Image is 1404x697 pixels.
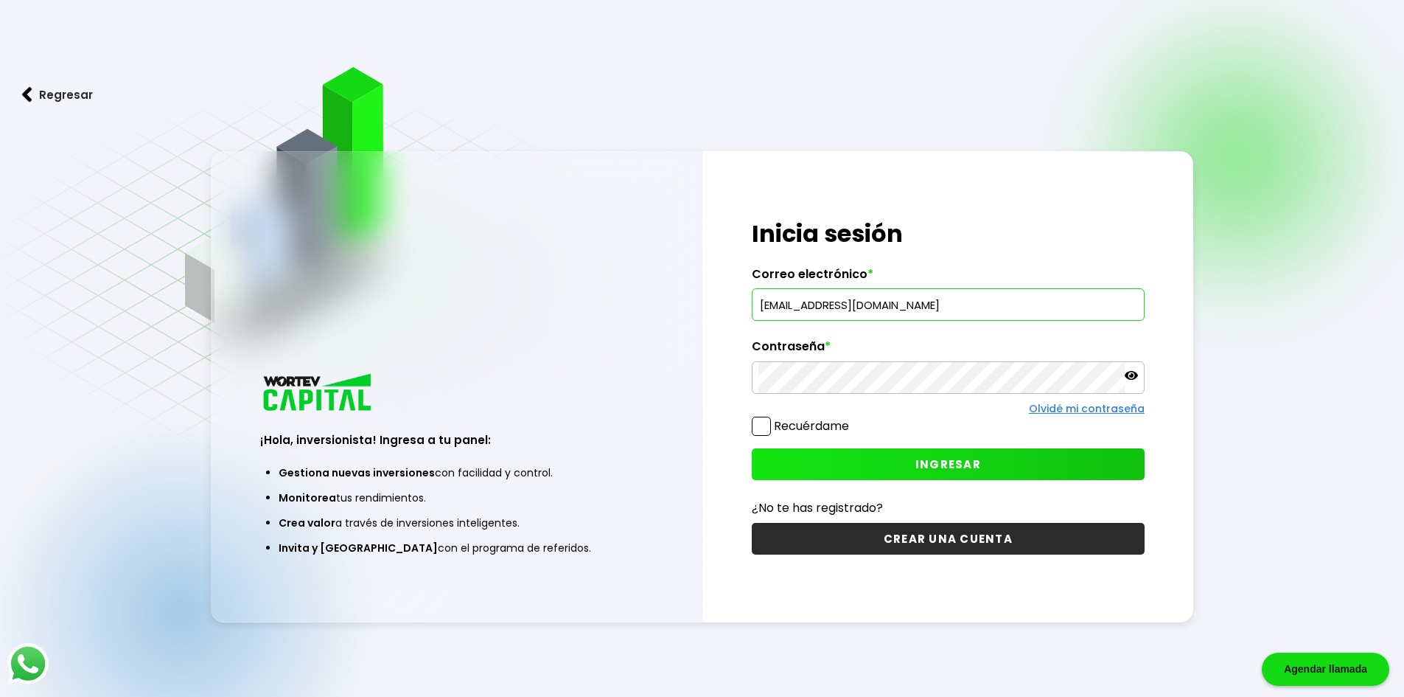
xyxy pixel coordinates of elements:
p: ¿No te has registrado? [752,499,1145,517]
li: con el programa de referidos. [279,535,635,561]
img: logos_whatsapp-icon.242b2217.svg [7,643,49,684]
li: a través de inversiones inteligentes. [279,510,635,535]
label: Contraseña [752,339,1145,361]
a: ¿No te has registrado?CREAR UNA CUENTA [752,499,1145,555]
img: flecha izquierda [22,87,32,103]
input: hola@wortev.capital [758,289,1138,320]
li: tus rendimientos. [279,485,635,510]
label: Recuérdame [774,417,849,434]
h3: ¡Hola, inversionista! Ingresa a tu panel: [260,431,653,448]
img: logo_wortev_capital [260,372,377,415]
span: Invita y [GEOGRAPHIC_DATA] [279,541,438,555]
label: Correo electrónico [752,267,1145,289]
span: Crea valor [279,516,335,530]
button: INGRESAR [752,448,1145,480]
span: Gestiona nuevas inversiones [279,465,435,480]
span: Monitorea [279,490,336,505]
a: Olvidé mi contraseña [1029,401,1145,416]
h1: Inicia sesión [752,216,1145,252]
span: INGRESAR [915,457,981,472]
li: con facilidad y control. [279,460,635,485]
button: CREAR UNA CUENTA [752,523,1145,555]
div: Agendar llamada [1262,653,1389,686]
